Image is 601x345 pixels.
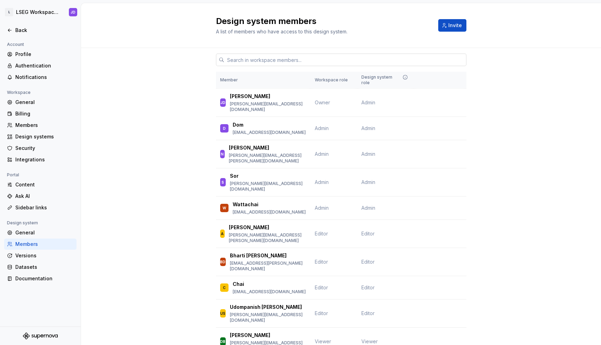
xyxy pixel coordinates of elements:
p: [EMAIL_ADDRESS][DOMAIN_NAME] [233,289,306,295]
div: General [15,229,74,236]
th: Member [216,72,311,89]
a: Versions [4,250,77,261]
div: Content [15,181,74,188]
a: General [4,227,77,238]
div: Back [15,27,74,34]
a: Integrations [4,154,77,165]
div: Authentication [15,62,74,69]
div: Notifications [15,74,74,81]
div: JD [71,9,75,15]
span: Editor [315,231,328,236]
div: Portal [4,171,22,179]
span: Admin [361,151,375,158]
a: General [4,97,77,108]
p: Udompanish [PERSON_NAME] [230,304,302,311]
div: JD [221,99,225,106]
a: Security [4,143,77,154]
p: [PERSON_NAME][EMAIL_ADDRESS][DOMAIN_NAME] [230,101,306,112]
p: [PERSON_NAME][EMAIL_ADDRESS][PERSON_NAME][DOMAIN_NAME] [229,153,306,164]
button: Invite [438,19,466,32]
div: C [223,284,226,291]
span: Admin [361,179,375,186]
div: Security [15,145,74,152]
div: Design system [4,219,41,227]
span: Invite [448,22,462,29]
p: Sor [230,172,239,179]
div: Design system role [361,74,409,86]
div: N [221,151,224,158]
a: Sidebar links [4,202,77,213]
div: A [221,230,224,237]
span: Editor [315,284,328,290]
input: Search in workspace members... [224,54,466,66]
span: Editor [361,258,375,265]
a: Back [4,25,77,36]
p: [PERSON_NAME][EMAIL_ADDRESS][DOMAIN_NAME] [230,312,306,323]
p: Chai [233,281,244,288]
div: S [222,179,224,186]
button: LLSEG Workspace Design SystemJD [1,5,79,20]
span: Editor [315,259,328,265]
a: Members [4,120,77,131]
p: [PERSON_NAME][EMAIL_ADDRESS][PERSON_NAME][DOMAIN_NAME] [229,232,306,243]
p: [EMAIL_ADDRESS][DOMAIN_NAME] [233,130,306,135]
div: Account [4,40,27,49]
span: Admin [315,205,329,211]
p: [PERSON_NAME] [230,93,270,100]
span: A list of members who have access to this design system. [216,29,347,34]
p: [PERSON_NAME][EMAIL_ADDRESS][DOMAIN_NAME] [230,181,306,192]
p: [PERSON_NAME] [229,144,269,151]
p: Wattachai [233,201,258,208]
a: Content [4,179,77,190]
p: [PERSON_NAME] [230,332,270,339]
a: Authentication [4,60,77,71]
div: General [15,99,74,106]
h2: Design system members [216,16,430,27]
div: Members [15,241,74,248]
div: Workspace [4,88,33,97]
span: Editor [361,230,375,237]
a: Ask AI [4,191,77,202]
div: Profile [15,51,74,58]
a: Design systems [4,131,77,142]
div: Versions [15,252,74,259]
div: Members [15,122,74,129]
div: W [223,204,226,211]
span: Viewer [361,338,378,345]
span: Admin [361,99,375,106]
span: Admin [315,151,329,157]
div: Sidebar links [15,204,74,211]
div: Ask AI [15,193,74,200]
div: Datasets [15,264,74,271]
a: Notifications [4,72,77,83]
p: [PERSON_NAME] [229,224,269,231]
div: BD [220,258,225,265]
a: Documentation [4,273,77,284]
div: Integrations [15,156,74,163]
div: Billing [15,110,74,117]
span: Admin [315,179,329,185]
svg: Supernova Logo [23,332,58,339]
a: Datasets [4,262,77,273]
p: Dom [233,121,243,128]
span: Owner [315,99,330,105]
th: Workspace role [311,72,357,89]
a: Members [4,239,77,250]
div: US [220,310,225,317]
div: LSEG Workspace Design System [16,9,61,16]
span: Admin [315,125,329,131]
div: L [5,8,13,16]
span: Viewer [315,338,331,344]
a: Billing [4,108,77,119]
div: DB [220,338,225,345]
p: Bharti [PERSON_NAME] [230,252,287,259]
span: Editor [361,310,375,317]
span: Editor [361,284,375,291]
div: Design systems [15,133,74,140]
p: [EMAIL_ADDRESS][DOMAIN_NAME] [233,209,306,215]
span: Admin [361,204,375,211]
a: Profile [4,49,77,60]
div: D [223,125,226,132]
p: [EMAIL_ADDRESS][PERSON_NAME][DOMAIN_NAME] [230,260,306,272]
